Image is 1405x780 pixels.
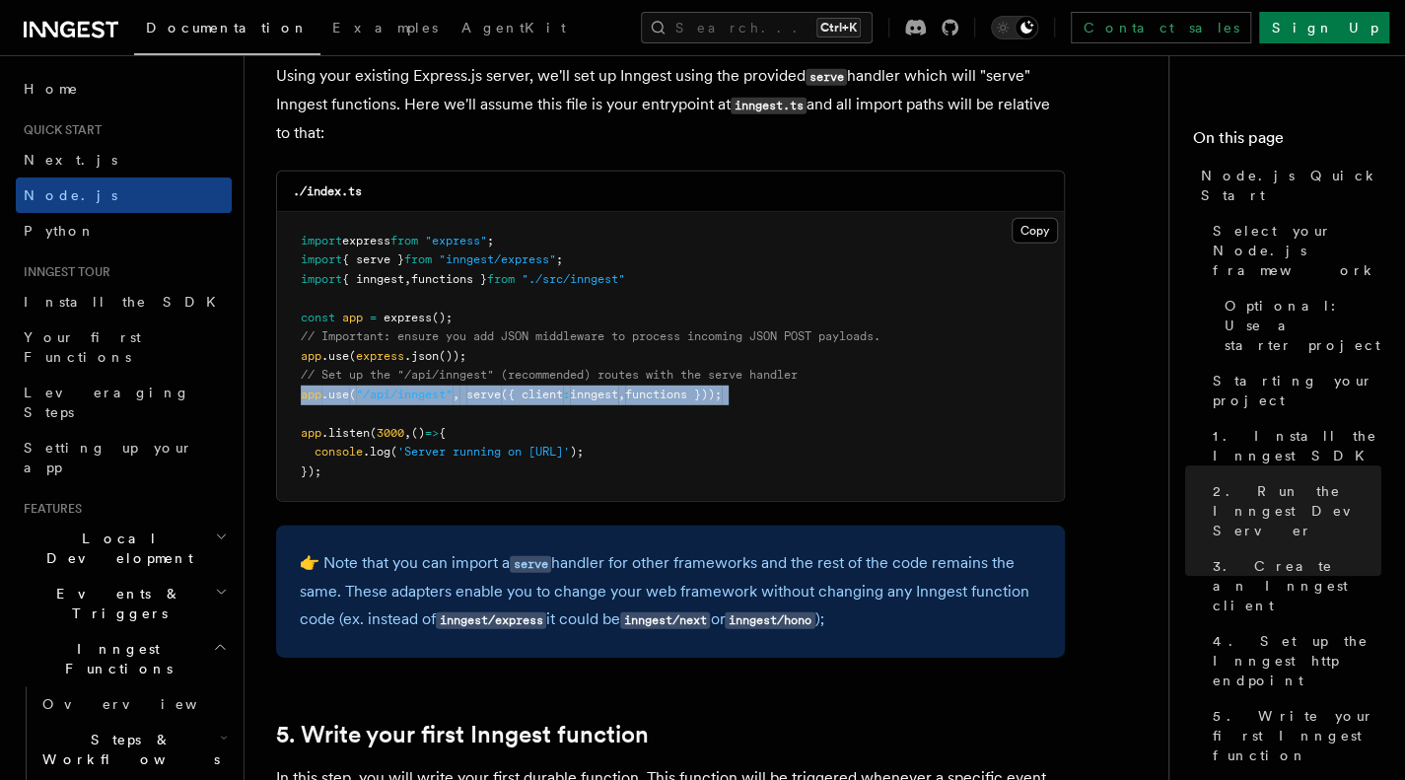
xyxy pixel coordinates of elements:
[301,272,342,286] span: import
[1205,213,1381,288] a: Select your Node.js framework
[404,426,411,440] span: ,
[42,696,246,712] span: Overview
[356,388,453,401] span: "/api/inngest"
[731,98,807,114] code: inngest.ts
[641,12,873,43] button: Search...Ctrl+K
[320,6,450,53] a: Examples
[16,639,213,678] span: Inngest Functions
[24,152,117,168] span: Next.js
[618,388,625,401] span: ,
[35,730,220,769] span: Steps & Workflows
[276,721,649,748] a: 5. Write your first Inngest function
[1213,556,1381,615] span: 3. Create an Inngest client
[146,20,309,35] span: Documentation
[432,311,453,324] span: ();
[425,426,439,440] span: =>
[24,223,96,239] span: Python
[439,349,466,363] span: ());
[425,234,487,248] span: "express"
[24,79,79,99] span: Home
[24,329,141,365] span: Your first Functions
[1205,698,1381,773] a: 5. Write your first Inngest function
[16,122,102,138] span: Quick start
[342,234,390,248] span: express
[450,6,578,53] a: AgentKit
[301,311,335,324] span: const
[510,553,551,572] a: serve
[134,6,320,55] a: Documentation
[487,272,515,286] span: from
[342,311,363,324] span: app
[301,329,880,343] span: // Important: ensure you add JSON middleware to process incoming JSON POST payloads.
[453,388,459,401] span: ,
[806,69,847,86] code: serve
[16,177,232,213] a: Node.js
[301,388,321,401] span: app
[16,521,232,576] button: Local Development
[411,272,487,286] span: functions }
[370,311,377,324] span: =
[1225,296,1381,355] span: Optional: Use a starter project
[1205,548,1381,623] a: 3. Create an Inngest client
[301,234,342,248] span: import
[1213,706,1381,765] span: 5. Write your first Inngest function
[321,426,370,440] span: .listen
[342,252,404,266] span: { serve }
[1213,221,1381,280] span: Select your Node.js framework
[301,426,321,440] span: app
[349,388,356,401] span: (
[404,272,411,286] span: ,
[620,612,710,629] code: inngest/next
[1213,426,1381,465] span: 1. Install the Inngest SDK
[411,426,425,440] span: ()
[466,388,501,401] span: serve
[556,252,563,266] span: ;
[321,349,349,363] span: .use
[570,445,584,459] span: );
[356,349,404,363] span: express
[404,252,432,266] span: from
[439,252,556,266] span: "inngest/express"
[16,576,232,631] button: Events & Triggers
[24,440,193,475] span: Setting up your app
[16,264,110,280] span: Inngest tour
[321,388,349,401] span: .use
[1193,158,1381,213] a: Node.js Quick Start
[301,349,321,363] span: app
[1259,12,1389,43] a: Sign Up
[24,294,228,310] span: Install the SDK
[436,612,546,629] code: inngest/express
[16,71,232,106] a: Home
[370,426,377,440] span: (
[439,426,446,440] span: {
[397,445,570,459] span: 'Server running on [URL]'
[342,272,404,286] span: { inngest
[501,388,563,401] span: ({ client
[16,375,232,430] a: Leveraging Steps
[24,187,117,203] span: Node.js
[487,234,494,248] span: ;
[315,445,363,459] span: console
[35,686,232,722] a: Overview
[349,349,356,363] span: (
[1193,126,1381,158] h4: On this page
[35,722,232,777] button: Steps & Workflows
[725,612,814,629] code: inngest/hono
[384,311,432,324] span: express
[16,213,232,248] a: Python
[276,62,1065,147] p: Using your existing Express.js server, we'll set up Inngest using the provided handler which will...
[16,529,215,568] span: Local Development
[570,388,618,401] span: inngest
[1012,218,1058,244] button: Copy
[1205,473,1381,548] a: 2. Run the Inngest Dev Server
[522,272,625,286] span: "./src/inngest"
[16,631,232,686] button: Inngest Functions
[390,234,418,248] span: from
[363,445,390,459] span: .log
[16,584,215,623] span: Events & Triggers
[16,319,232,375] a: Your first Functions
[816,18,861,37] kbd: Ctrl+K
[16,142,232,177] a: Next.js
[24,385,190,420] span: Leveraging Steps
[1071,12,1251,43] a: Contact sales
